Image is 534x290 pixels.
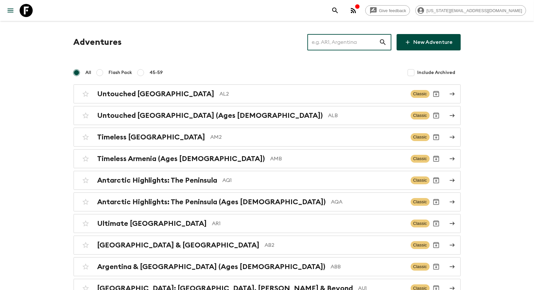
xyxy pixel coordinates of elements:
a: Timeless [GEOGRAPHIC_DATA]AM2ClassicArchive [74,128,461,147]
button: menu [4,4,17,17]
p: AQ1 [223,176,405,184]
button: Archive [430,174,443,187]
span: [US_STATE][EMAIL_ADDRESS][DOMAIN_NAME] [423,8,526,13]
button: Archive [430,239,443,252]
h2: Antarctic Highlights: The Peninsula (Ages [DEMOGRAPHIC_DATA]) [97,198,326,206]
a: [GEOGRAPHIC_DATA] & [GEOGRAPHIC_DATA]AB2ClassicArchive [74,236,461,255]
span: Classic [411,263,430,271]
a: Untouched [GEOGRAPHIC_DATA] (Ages [DEMOGRAPHIC_DATA])ALBClassicArchive [74,106,461,125]
h2: Untouched [GEOGRAPHIC_DATA] (Ages [DEMOGRAPHIC_DATA]) [97,111,323,120]
span: Classic [411,220,430,227]
p: ABB [331,263,405,271]
span: Include Archived [418,69,456,76]
h2: Untouched [GEOGRAPHIC_DATA] [97,90,215,98]
a: Untouched [GEOGRAPHIC_DATA]AL2ClassicArchive [74,84,461,103]
button: Archive [430,152,443,165]
span: Classic [411,133,430,141]
a: Give feedback [365,5,410,16]
h2: Ultimate [GEOGRAPHIC_DATA] [97,219,207,228]
button: Archive [430,109,443,122]
a: Timeless Armenia (Ages [DEMOGRAPHIC_DATA])AMBClassicArchive [74,149,461,168]
h2: Timeless [GEOGRAPHIC_DATA] [97,133,205,141]
h2: Timeless Armenia (Ages [DEMOGRAPHIC_DATA]) [97,154,265,163]
span: Classic [411,155,430,163]
span: All [86,69,92,76]
p: AB2 [265,241,405,249]
span: Classic [411,241,430,249]
span: Classic [411,198,430,206]
p: AMB [270,155,405,163]
span: Classic [411,176,430,184]
p: ALB [328,112,405,119]
a: Antarctic Highlights: The Peninsula (Ages [DEMOGRAPHIC_DATA])AQAClassicArchive [74,192,461,211]
a: Argentina & [GEOGRAPHIC_DATA] (Ages [DEMOGRAPHIC_DATA])ABBClassicArchive [74,257,461,276]
p: AQA [331,198,405,206]
button: Archive [430,195,443,208]
h1: Adventures [74,36,122,49]
span: Classic [411,90,430,98]
span: 45-59 [150,69,163,76]
p: AR1 [212,220,405,227]
input: e.g. AR1, Argentina [307,33,379,51]
h2: Antarctic Highlights: The Peninsula [97,176,217,185]
a: New Adventure [397,34,461,50]
a: Antarctic Highlights: The PeninsulaAQ1ClassicArchive [74,171,461,190]
button: search adventures [329,4,342,17]
button: Archive [430,87,443,100]
div: [US_STATE][EMAIL_ADDRESS][DOMAIN_NAME] [415,5,526,16]
button: Archive [430,217,443,230]
span: Flash Pack [109,69,132,76]
span: Classic [411,112,430,119]
span: Give feedback [375,8,410,13]
button: Archive [430,131,443,144]
button: Archive [430,260,443,273]
h2: Argentina & [GEOGRAPHIC_DATA] (Ages [DEMOGRAPHIC_DATA]) [97,263,326,271]
h2: [GEOGRAPHIC_DATA] & [GEOGRAPHIC_DATA] [97,241,260,249]
a: Ultimate [GEOGRAPHIC_DATA]AR1ClassicArchive [74,214,461,233]
p: AL2 [220,90,405,98]
p: AM2 [211,133,405,141]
